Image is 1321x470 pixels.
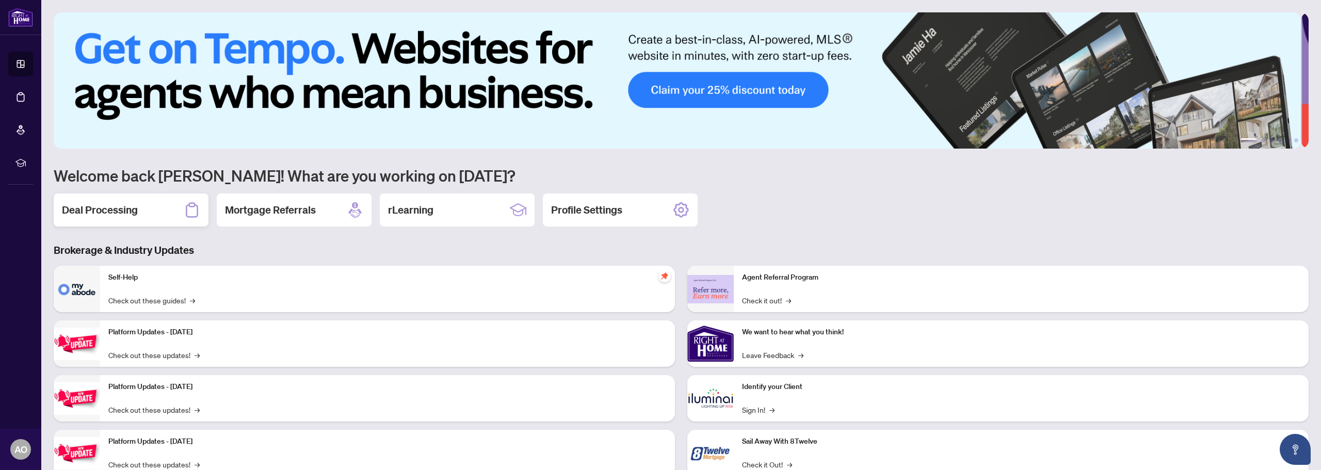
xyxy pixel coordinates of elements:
img: Agent Referral Program [687,275,734,303]
a: Check it Out!→ [742,459,792,470]
h3: Brokerage & Industry Updates [54,243,1309,257]
button: 5 [1286,138,1290,142]
img: Identify your Client [687,375,734,422]
button: 4 [1278,138,1282,142]
span: → [190,295,195,306]
a: Leave Feedback→ [742,349,803,361]
img: logo [8,8,33,27]
p: Platform Updates - [DATE] [108,327,667,338]
h2: rLearning [388,203,433,217]
span: → [798,349,803,361]
p: Platform Updates - [DATE] [108,381,667,393]
img: We want to hear what you think! [687,320,734,367]
img: Platform Updates - June 23, 2025 [54,437,100,469]
button: 6 [1294,138,1298,142]
p: Sail Away With 8Twelve [742,436,1300,447]
span: → [195,404,200,415]
span: → [195,459,200,470]
h1: Welcome back [PERSON_NAME]! What are you working on [DATE]? [54,166,1309,185]
p: Agent Referral Program [742,272,1300,283]
span: pushpin [658,270,671,282]
button: Open asap [1280,434,1311,465]
p: Platform Updates - [DATE] [108,436,667,447]
span: → [195,349,200,361]
p: Identify your Client [742,381,1300,393]
a: Check out these updates!→ [108,459,200,470]
a: Sign In!→ [742,404,775,415]
img: Platform Updates - July 21, 2025 [54,328,100,360]
img: Slide 0 [54,12,1301,149]
a: Check out these updates!→ [108,349,200,361]
p: Self-Help [108,272,667,283]
button: 2 [1261,138,1265,142]
h2: Profile Settings [551,203,622,217]
h2: Mortgage Referrals [225,203,316,217]
a: Check it out!→ [742,295,791,306]
button: 1 [1241,138,1257,142]
img: Self-Help [54,266,100,312]
h2: Deal Processing [62,203,138,217]
span: AO [14,442,27,457]
p: We want to hear what you think! [742,327,1300,338]
button: 3 [1269,138,1274,142]
a: Check out these updates!→ [108,404,200,415]
span: → [769,404,775,415]
img: Platform Updates - July 8, 2025 [54,382,100,415]
span: → [786,295,791,306]
a: Check out these guides!→ [108,295,195,306]
span: → [787,459,792,470]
